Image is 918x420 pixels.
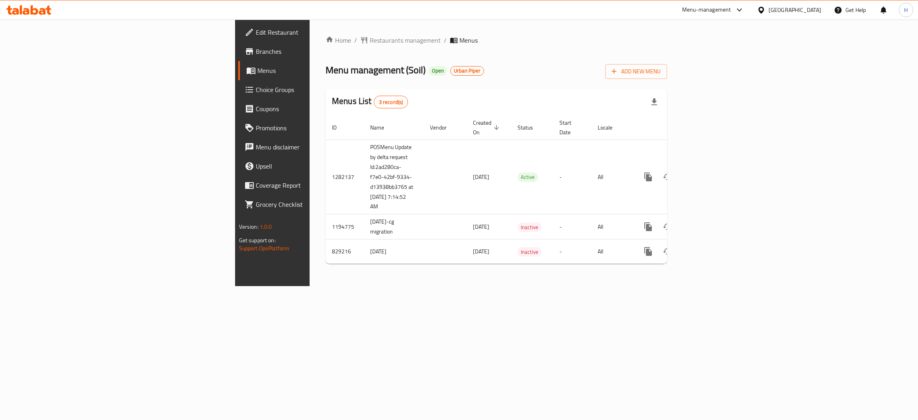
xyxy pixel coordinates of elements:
[256,142,382,152] span: Menu disclaimer
[430,123,457,132] span: Vendor
[256,85,382,94] span: Choice Groups
[364,239,424,264] td: [DATE]
[559,118,582,137] span: Start Date
[238,157,388,176] a: Upsell
[518,223,541,232] span: Inactive
[238,23,388,42] a: Edit Restaurant
[239,243,290,253] a: Support.OpsPlatform
[473,246,489,257] span: [DATE]
[518,173,538,182] span: Active
[238,118,388,137] a: Promotions
[518,222,541,232] div: Inactive
[374,96,408,108] div: Total records count
[473,172,489,182] span: [DATE]
[429,67,447,74] span: Open
[332,95,408,108] h2: Menus List
[238,195,388,214] a: Grocery Checklist
[645,92,664,112] div: Export file
[238,42,388,61] a: Branches
[256,161,382,171] span: Upsell
[374,98,408,106] span: 3 record(s)
[256,27,382,37] span: Edit Restaurant
[239,222,259,232] span: Version:
[553,139,591,214] td: -
[553,239,591,264] td: -
[326,35,667,45] nav: breadcrumb
[326,116,722,264] table: enhanced table
[459,35,478,45] span: Menus
[256,200,382,209] span: Grocery Checklist
[370,123,394,132] span: Name
[238,99,388,118] a: Coupons
[591,239,632,264] td: All
[904,6,908,14] span: H
[639,167,658,186] button: more
[639,242,658,261] button: more
[332,123,347,132] span: ID
[658,242,677,261] button: Change Status
[591,139,632,214] td: All
[473,118,502,137] span: Created On
[364,214,424,239] td: [DATE]-cg migration
[256,123,382,133] span: Promotions
[518,247,541,257] span: Inactive
[256,104,382,114] span: Coupons
[360,35,441,45] a: Restaurants management
[612,67,661,77] span: Add New Menu
[451,67,484,74] span: Urban Piper
[605,64,667,79] button: Add New Menu
[591,214,632,239] td: All
[364,139,424,214] td: POSMenu Update by delta request Id:2ad280ca-f7e0-42bf-9334-d13938bb3765 at [DATE] 7:14:52 AM
[256,181,382,190] span: Coverage Report
[682,5,731,15] div: Menu-management
[429,66,447,76] div: Open
[257,66,382,75] span: Menus
[518,123,543,132] span: Status
[238,137,388,157] a: Menu disclaimer
[370,35,441,45] span: Restaurants management
[553,214,591,239] td: -
[260,222,272,232] span: 1.0.0
[444,35,447,45] li: /
[639,217,658,236] button: more
[658,217,677,236] button: Change Status
[238,176,388,195] a: Coverage Report
[238,80,388,99] a: Choice Groups
[658,167,677,186] button: Change Status
[598,123,623,132] span: Locale
[632,116,722,140] th: Actions
[256,47,382,56] span: Branches
[238,61,388,80] a: Menus
[239,235,276,245] span: Get support on:
[769,6,821,14] div: [GEOGRAPHIC_DATA]
[473,222,489,232] span: [DATE]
